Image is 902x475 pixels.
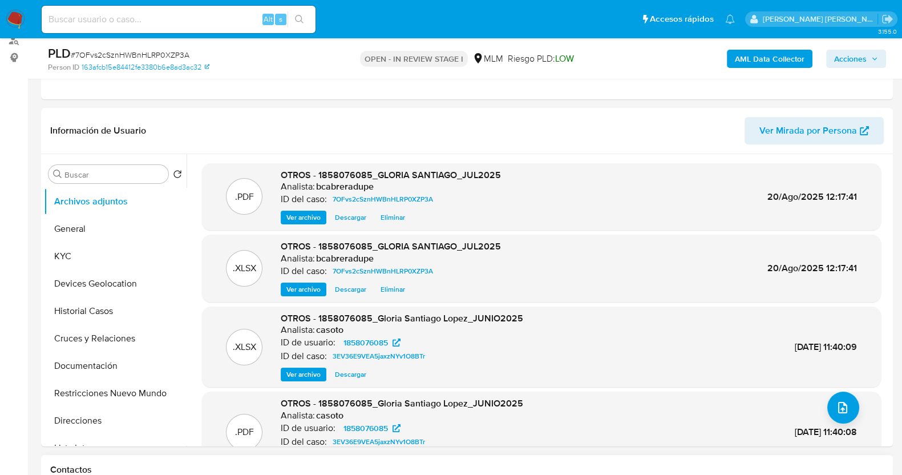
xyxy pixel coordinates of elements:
span: 20/Ago/2025 12:17:41 [767,261,857,275]
h1: Información de Usuario [50,125,146,136]
h6: casoto [316,324,343,336]
button: Eliminar [375,211,411,224]
p: .PDF [235,426,254,438]
h6: bcabreradupe [316,253,374,264]
a: 3EV36E9VEA5jaxzNYv1O8BTr [328,349,430,363]
p: .XLSX [233,341,256,353]
button: Ver archivo [281,368,326,381]
button: Ver Mirada por Persona [745,117,884,144]
button: Volver al orden por defecto [173,170,182,182]
p: ID de usuario: [281,422,335,434]
button: Archivos adjuntos [44,188,187,215]
button: Lista Interna [44,434,187,462]
a: Salir [881,13,893,25]
button: upload-file [827,392,859,424]
p: ID del caso: [281,265,327,277]
span: 7OFvs2cSznHWBnHLRP0XZP3A [333,192,433,206]
span: OTROS - 1858076085_GLORIA SANTIAGO_JUL2025 [281,168,501,182]
b: PLD [48,44,71,62]
span: Eliminar [381,284,405,295]
p: Analista: [281,253,315,264]
span: Ver archivo [286,284,321,295]
a: 7OFvs2cSznHWBnHLRP0XZP3A [328,264,438,278]
span: Descargar [335,212,366,223]
button: Cruces y Relaciones [44,325,187,352]
span: Ver archivo [286,212,321,223]
b: AML Data Collector [735,50,804,68]
b: Person ID [48,62,79,73]
a: 163afcb15e84412fe3380b6e8ad3ac32 [82,62,209,73]
a: Notificaciones [725,14,735,24]
span: 3EV36E9VEA5jaxzNYv1O8BTr [333,349,425,363]
p: Analista: [281,410,315,421]
button: KYC [44,243,187,270]
span: Eliminar [381,212,405,223]
span: [DATE] 11:40:08 [795,425,857,438]
button: Descargar [329,283,372,296]
p: Analista: [281,181,315,192]
p: ID de usuario: [281,337,335,348]
span: Descargar [335,369,366,380]
div: MLM [472,53,503,65]
span: 3.155.0 [877,27,896,36]
input: Buscar usuario o caso... [42,12,316,27]
span: 1858076085 [343,336,388,349]
span: OTROS - 1858076085_Gloria Santiago Lopez_JUNIO2025 [281,397,523,410]
button: Direcciones [44,407,187,434]
button: Eliminar [375,283,411,296]
button: Ver archivo [281,283,326,296]
span: Ver Mirada por Persona [759,117,857,144]
span: Acciones [834,50,867,68]
span: 7OFvs2cSznHWBnHLRP0XZP3A [333,264,433,278]
p: ID del caso: [281,351,327,362]
span: [DATE] 11:40:09 [795,340,857,353]
button: Historial Casos [44,297,187,325]
p: ID del caso: [281,436,327,448]
span: OTROS - 1858076085_GLORIA SANTIAGO_JUL2025 [281,240,501,253]
button: Documentación [44,352,187,380]
button: Buscar [53,170,62,179]
button: Devices Geolocation [44,270,187,297]
span: Alt [264,14,273,25]
span: LOW [555,52,574,65]
span: Riesgo PLD: [508,53,574,65]
span: Ver archivo [286,369,321,380]
button: Descargar [329,368,372,381]
span: Accesos rápidos [650,13,714,25]
span: 20/Ago/2025 12:17:41 [767,190,857,203]
a: 1858076085 [337,421,407,435]
span: Descargar [335,284,366,295]
span: 3EV36E9VEA5jaxzNYv1O8BTr [333,435,425,449]
button: Acciones [826,50,886,68]
button: Descargar [329,211,372,224]
a: 3EV36E9VEA5jaxzNYv1O8BTr [328,435,430,449]
button: search-icon [288,11,311,27]
input: Buscar [64,170,164,180]
span: s [279,14,282,25]
a: 1858076085 [337,336,407,349]
span: OTROS - 1858076085_Gloria Santiago Lopez_JUNIO2025 [281,312,523,325]
p: OPEN - IN REVIEW STAGE I [360,51,468,67]
button: AML Data Collector [727,50,812,68]
button: General [44,215,187,243]
p: baltazar.cabreradupeyron@mercadolibre.com.mx [763,14,878,25]
p: .XLSX [233,262,256,275]
h6: bcabreradupe [316,181,374,192]
button: Ver archivo [281,211,326,224]
p: Analista: [281,324,315,336]
span: # 7OFvs2cSznHWBnHLRP0XZP3A [71,49,189,61]
p: .PDF [235,191,254,203]
button: Restricciones Nuevo Mundo [44,380,187,407]
span: 1858076085 [343,421,388,435]
p: ID del caso: [281,194,327,205]
a: 7OFvs2cSznHWBnHLRP0XZP3A [328,192,438,206]
h6: casoto [316,410,343,421]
